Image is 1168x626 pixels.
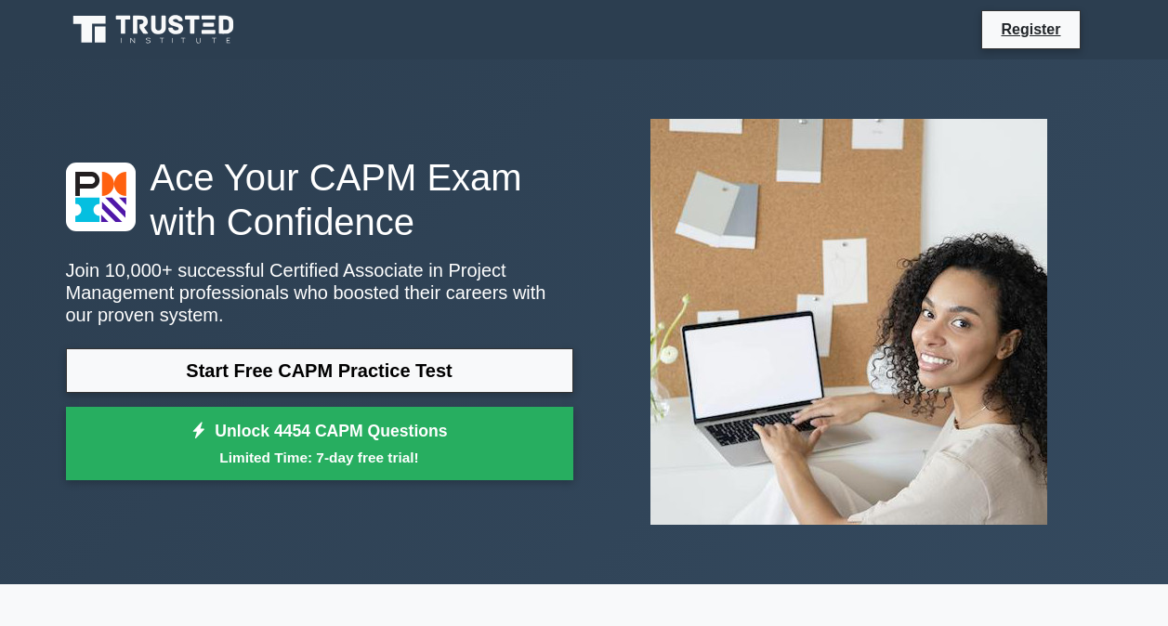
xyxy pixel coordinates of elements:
small: Limited Time: 7-day free trial! [89,447,550,468]
p: Join 10,000+ successful Certified Associate in Project Management professionals who boosted their... [66,259,573,326]
h1: Ace Your CAPM Exam with Confidence [66,155,573,244]
a: Unlock 4454 CAPM QuestionsLimited Time: 7-day free trial! [66,407,573,481]
a: Start Free CAPM Practice Test [66,348,573,393]
a: Register [990,18,1071,41]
